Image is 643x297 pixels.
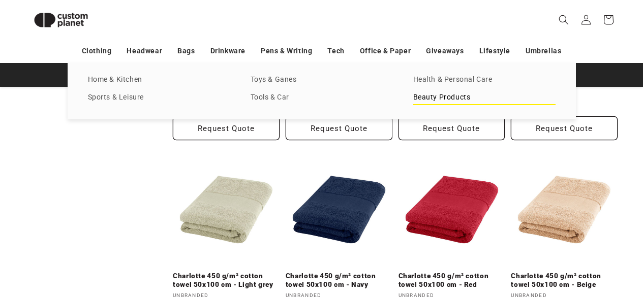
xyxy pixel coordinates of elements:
[413,73,556,87] a: Health & Personal Care
[173,116,280,140] button: Request Quote
[251,91,393,105] a: Tools & Car
[426,42,464,60] a: Giveaways
[251,73,393,87] a: Toys & Ganes
[127,42,162,60] a: Headwear
[25,4,97,36] img: Custom Planet
[511,116,618,140] button: Request Quote
[399,116,505,140] button: Request Quote
[526,42,561,60] a: Umbrellas
[173,272,280,289] a: Charlotte 450 g/m² cotton towel 50x100 cm - Light grey
[399,272,505,289] a: Charlotte 450 g/m² cotton towel 50x100 cm - Red
[413,91,556,105] a: Beauty Products
[177,42,195,60] a: Bags
[261,42,312,60] a: Pens & Writing
[479,42,510,60] a: Lifestyle
[286,272,392,289] a: Charlotte 450 g/m² cotton towel 50x100 cm - Navy
[473,187,643,297] iframe: Chat Widget
[360,42,411,60] a: Office & Paper
[553,9,575,31] summary: Search
[88,73,230,87] a: Home & Kitchen
[82,42,112,60] a: Clothing
[286,116,392,140] button: Request Quote
[327,42,344,60] a: Tech
[88,91,230,105] a: Sports & Leisure
[210,42,246,60] a: Drinkware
